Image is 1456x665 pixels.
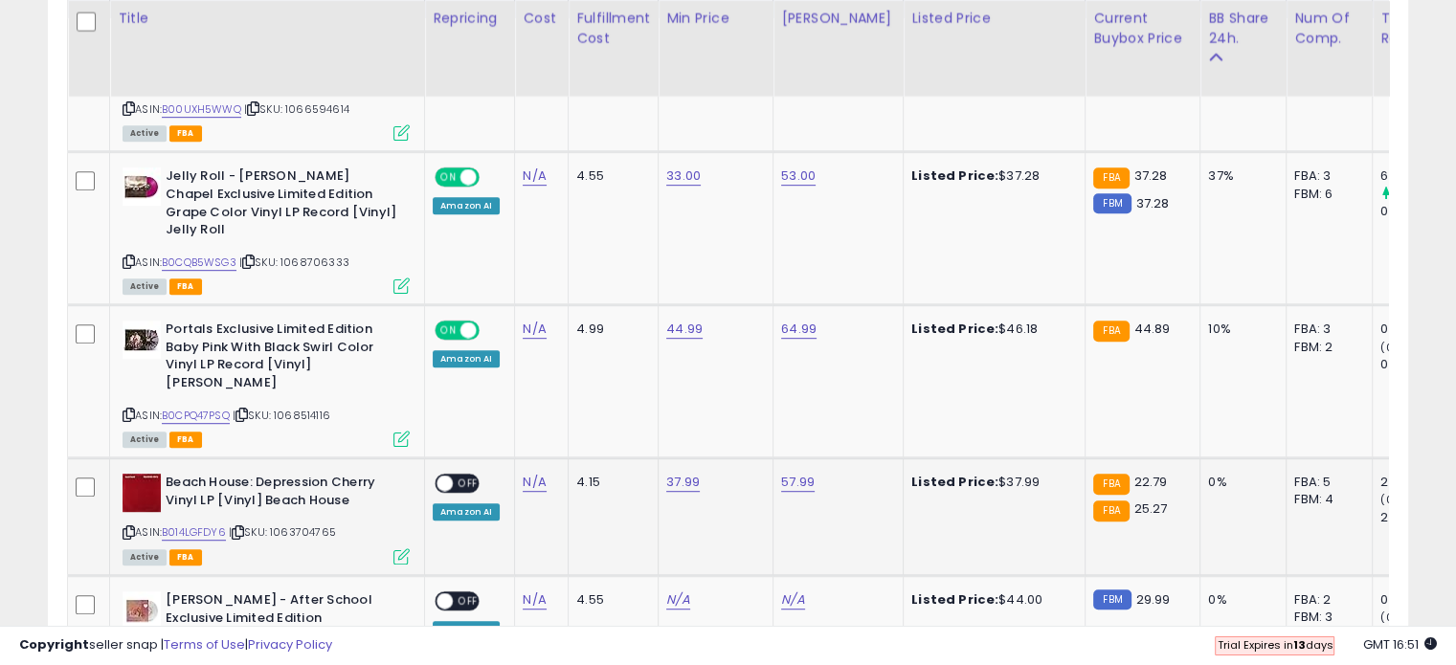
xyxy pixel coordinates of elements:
small: FBA [1093,167,1129,188]
div: Repricing [433,9,506,29]
b: Beach House: Depression Cherry Vinyl LP [Vinyl] Beach House [166,474,398,514]
small: FBM [1093,193,1131,213]
small: FBA [1093,474,1129,495]
img: 31f2xGmYkjL._SL40_.jpg [123,167,161,206]
a: Privacy Policy [248,635,332,654]
a: 44.99 [666,320,703,339]
div: Listed Price [911,9,1077,29]
div: Amazon AI [433,503,500,521]
a: N/A [523,590,546,610]
span: FBA [169,278,202,295]
div: Num of Comp. [1294,9,1364,49]
div: FBA: 3 [1294,167,1357,185]
b: Listed Price: [911,166,998,185]
div: 10% [1208,321,1271,338]
a: 53.00 [781,166,816,186]
div: seller snap | | [19,636,332,654]
div: Cost [523,9,560,29]
b: Listed Price: [911,590,998,609]
span: ON [437,322,460,339]
b: Listed Price: [911,320,998,338]
div: ASIN: [123,474,410,563]
div: 4.55 [576,591,643,609]
b: Listed Price: [911,473,998,491]
a: N/A [666,590,689,610]
span: FBA [169,549,202,565]
span: | SKU: 1068706333 [239,255,349,270]
a: 57.99 [781,473,815,492]
span: All listings currently available for purchase on Amazon [123,278,167,295]
div: 37% [1208,167,1271,185]
b: Portals Exclusive Limited Edition Baby Pink With Black Swirl Color Vinyl LP Record [Vinyl] [PERSO... [166,321,398,396]
a: B014LGFDY6 [162,524,226,541]
a: 64.99 [781,320,817,339]
span: OFF [453,593,483,610]
div: $37.28 [911,167,1070,185]
span: FBA [169,432,202,448]
small: (0%) [1380,340,1407,355]
div: Current Buybox Price [1093,9,1192,49]
span: FBA [169,125,202,142]
div: Min Price [666,9,765,29]
a: N/A [523,473,546,492]
div: ASIN: [123,167,410,292]
div: 4.15 [576,474,643,491]
img: 41HrgN4CszL._SL40_.jpg [123,321,161,359]
a: 33.00 [666,166,701,186]
div: FBA: 3 [1294,321,1357,338]
span: 29.99 [1136,590,1171,609]
span: 22.79 [1134,473,1168,491]
small: (0%) [1380,492,1407,507]
div: $46.18 [911,321,1070,338]
div: ASIN: [123,33,410,139]
small: FBM [1093,589,1131,610]
img: 31A0MYthjQL._SL40_.jpg [123,591,161,630]
a: 37.99 [666,473,700,492]
span: OFF [453,476,483,492]
div: 0% [1208,474,1271,491]
span: | SKU: 1063704765 [229,524,336,540]
div: $37.99 [911,474,1070,491]
a: N/A [781,590,804,610]
div: Amazon AI [433,350,500,367]
div: Amazon AI [433,197,500,214]
span: | SKU: 1066594614 [244,101,349,117]
div: FBA: 5 [1294,474,1357,491]
div: FBM: 4 [1294,491,1357,508]
div: FBM: 2 [1294,339,1357,356]
div: Fulfillment Cost [576,9,650,49]
div: FBM: 6 [1294,186,1357,203]
a: N/A [523,166,546,186]
strong: Copyright [19,635,89,654]
span: 44.89 [1134,320,1171,338]
div: FBA: 2 [1294,591,1357,609]
div: 0% [1208,591,1271,609]
div: 4.55 [576,167,643,185]
span: 2025-10-13 16:51 GMT [1363,635,1437,654]
span: | SKU: 1068514116 [233,408,330,423]
a: B0CQB5WSG3 [162,255,236,271]
div: $44.00 [911,591,1070,609]
span: OFF [477,169,507,186]
div: ASIN: [123,321,410,445]
a: B0CPQ47PSQ [162,408,230,424]
span: 37.28 [1134,166,1168,185]
small: FBA [1093,500,1129,521]
span: All listings currently available for purchase on Amazon [123,549,167,565]
a: N/A [523,320,546,339]
span: OFF [477,322,507,339]
small: FBA [1093,321,1129,342]
b: Jelly Roll - [PERSON_NAME] Chapel Exclusive Limited Edition Grape Color Vinyl LP Record [Vinyl] J... [166,167,398,243]
div: Title [118,9,416,29]
span: 37.28 [1136,194,1170,212]
div: 4.99 [576,321,643,338]
a: Terms of Use [164,635,245,654]
div: BB Share 24h. [1208,9,1278,49]
div: Total Rev. [1380,9,1450,49]
b: 13 [1292,637,1305,653]
img: 41XyQ5pDqmL._SL40_.jpg [123,474,161,512]
div: [PERSON_NAME] [781,9,895,29]
a: B00UXH5WWQ [162,101,241,118]
span: All listings currently available for purchase on Amazon [123,125,167,142]
span: 25.27 [1134,499,1168,518]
